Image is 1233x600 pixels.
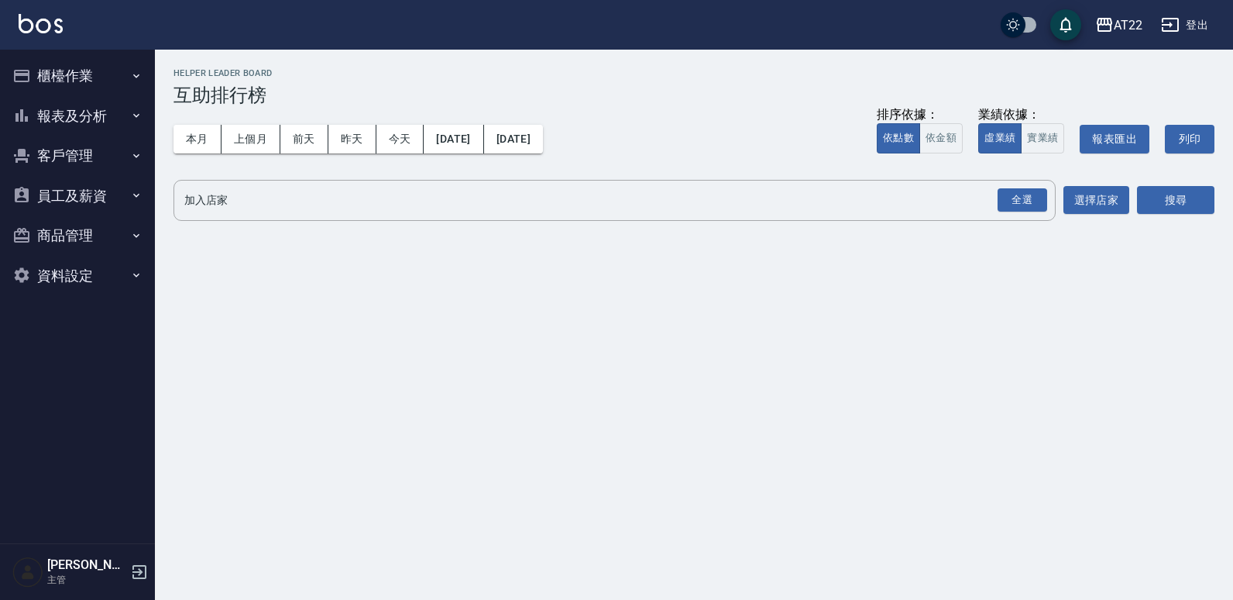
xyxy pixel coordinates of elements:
[1063,186,1129,215] button: 選擇店家
[173,68,1214,78] h2: Helper Leader Board
[1165,125,1214,153] button: 列印
[978,107,1064,123] div: 業績依據：
[19,14,63,33] img: Logo
[484,125,543,153] button: [DATE]
[6,136,149,176] button: 客戶管理
[6,56,149,96] button: 櫃檯作業
[919,123,963,153] button: 依金額
[222,125,280,153] button: 上個月
[1089,9,1149,41] button: AT22
[1050,9,1081,40] button: save
[1155,11,1214,40] button: 登出
[328,125,376,153] button: 昨天
[978,123,1022,153] button: 虛業績
[6,176,149,216] button: 員工及薪資
[1021,123,1064,153] button: 實業績
[1137,186,1214,215] button: 搜尋
[994,185,1050,216] button: Open
[424,125,483,153] button: [DATE]
[180,187,1025,214] input: 店家名稱
[173,125,222,153] button: 本月
[12,557,43,588] img: Person
[376,125,424,153] button: 今天
[1080,125,1149,153] button: 報表匯出
[47,557,126,573] h5: [PERSON_NAME]
[998,188,1047,212] div: 全選
[280,125,328,153] button: 前天
[877,123,920,153] button: 依點數
[6,216,149,256] button: 商品管理
[877,107,963,123] div: 排序依據：
[173,84,1214,106] h3: 互助排行榜
[1114,16,1142,35] div: AT22
[47,573,126,587] p: 主管
[6,256,149,296] button: 資料設定
[6,96,149,136] button: 報表及分析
